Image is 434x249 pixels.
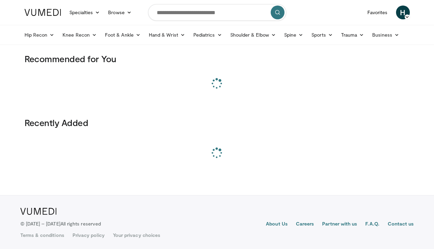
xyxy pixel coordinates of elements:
[266,220,288,229] a: About Us
[322,220,357,229] a: Partner with us
[396,6,410,19] a: H
[20,220,101,227] p: © [DATE] – [DATE]
[368,28,403,42] a: Business
[280,28,307,42] a: Spine
[25,53,410,64] h3: Recommended for You
[25,117,410,128] h3: Recently Added
[113,232,160,239] a: Your privacy choices
[101,28,145,42] a: Foot & Ankle
[148,4,286,21] input: Search topics, interventions
[60,221,101,227] span: All rights reserved
[363,6,392,19] a: Favorites
[104,6,136,19] a: Browse
[20,28,59,42] a: Hip Recon
[189,28,226,42] a: Pediatrics
[20,208,57,215] img: VuMedi Logo
[145,28,189,42] a: Hand & Wrist
[337,28,368,42] a: Trauma
[25,9,61,16] img: VuMedi Logo
[388,220,414,229] a: Contact us
[58,28,101,42] a: Knee Recon
[73,232,105,239] a: Privacy policy
[65,6,104,19] a: Specialties
[365,220,379,229] a: F.A.Q.
[307,28,337,42] a: Sports
[20,232,64,239] a: Terms & conditions
[296,220,314,229] a: Careers
[226,28,280,42] a: Shoulder & Elbow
